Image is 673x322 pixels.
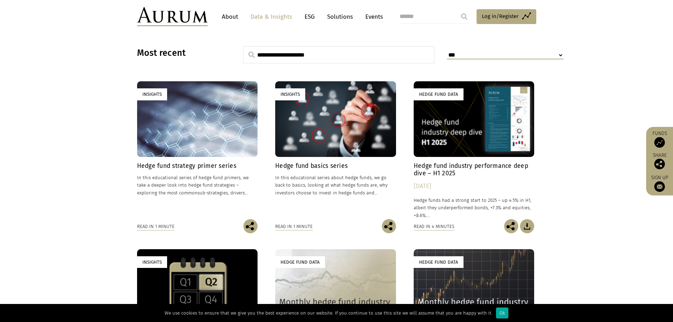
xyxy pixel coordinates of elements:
[137,223,175,230] div: Read in 1 minute
[414,223,454,230] div: Read in 4 minutes
[301,10,318,23] a: ESG
[650,130,669,148] a: Funds
[414,88,464,100] div: Hedge Fund Data
[520,219,534,233] img: Download Article
[650,175,669,192] a: Sign up
[414,181,535,191] div: [DATE]
[414,256,464,268] div: Hedge Fund Data
[275,81,396,219] a: Insights Hedge fund basics series In this educational series about hedge funds, we go back to bas...
[218,10,242,23] a: About
[137,174,258,196] p: In this educational series of hedge fund primers, we take a deeper look into hedge fund strategie...
[137,256,167,268] div: Insights
[324,10,356,23] a: Solutions
[275,223,313,230] div: Read in 1 minute
[243,219,258,233] img: Share this post
[275,174,396,196] p: In this educational series about hedge funds, we go back to basics, looking at what hedge funds a...
[414,81,535,219] a: Hedge Fund Data Hedge fund industry performance deep dive – H1 2025 [DATE] Hedge funds had a stro...
[247,10,296,23] a: Data & Insights
[414,197,535,219] p: Hedge funds had a strong start to 2025 – up 4.5% in H1, albeit they underperformed bonds, +7.3% a...
[654,159,665,169] img: Share this post
[275,88,305,100] div: Insights
[362,10,383,23] a: Events
[496,308,508,318] div: Ok
[482,12,519,21] span: Log in/Register
[137,88,167,100] div: Insights
[654,137,665,148] img: Access Funds
[137,81,258,219] a: Insights Hedge fund strategy primer series In this educational series of hedge fund primers, we t...
[457,10,471,24] input: Submit
[197,190,228,195] span: sub-strategies
[414,162,535,177] h4: Hedge fund industry performance deep dive – H1 2025
[504,219,518,233] img: Share this post
[137,48,225,58] h3: Most recent
[248,52,255,58] img: search.svg
[275,256,325,268] div: Hedge Fund Data
[654,181,665,192] img: Sign up to our newsletter
[650,153,669,169] div: Share
[382,219,396,233] img: Share this post
[137,162,258,170] h4: Hedge fund strategy primer series
[275,162,396,170] h4: Hedge fund basics series
[477,9,536,24] a: Log in/Register
[137,7,208,26] img: Aurum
